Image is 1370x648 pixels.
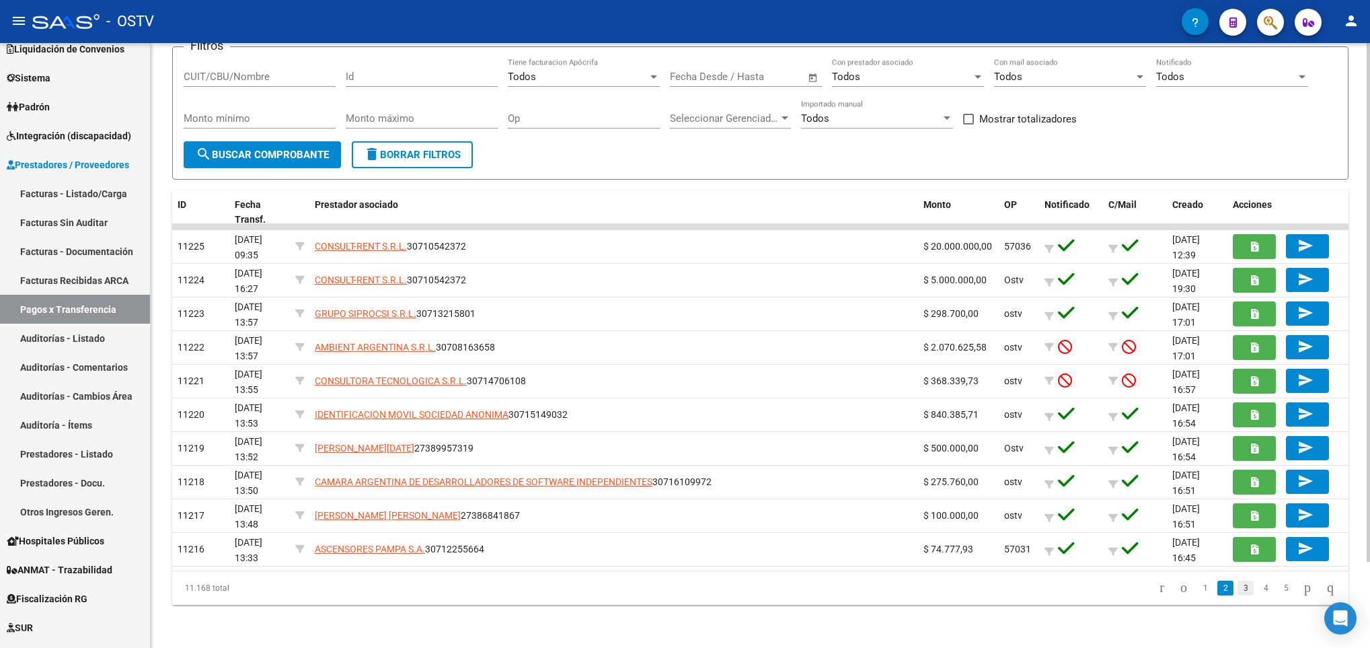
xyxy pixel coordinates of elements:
li: page 4 [1256,577,1276,600]
mat-icon: send [1297,540,1314,556]
mat-icon: send [1297,338,1314,355]
span: Ostv [1004,275,1024,285]
span: $ 500.000,00 [923,443,979,454]
datatable-header-cell: Fecha Transf. [229,190,290,235]
h3: Filtros [184,36,230,55]
span: [DATE] 13:48 [235,503,262,530]
span: Prestadores / Proveedores [7,157,129,172]
span: 11218 [178,476,204,487]
span: 30708163658 [315,342,495,353]
span: Acciones [1233,199,1272,210]
span: 11222 [178,342,204,353]
span: Fiscalización RG [7,591,87,606]
span: [DATE] 17:01 [1172,335,1200,361]
span: Ostv [1004,443,1024,454]
span: 30712255664 [315,544,484,554]
span: [DATE] 16:45 [1172,537,1200,563]
span: $ 298.700,00 [923,308,979,319]
input: End date [726,71,791,83]
mat-icon: send [1297,473,1314,489]
span: [DATE] 09:35 [235,234,262,260]
mat-icon: send [1297,238,1314,254]
span: ID [178,199,186,210]
span: [DATE] 16:51 [1172,503,1200,530]
span: ostv [1004,308,1022,319]
a: 2 [1217,581,1233,596]
span: 11220 [178,409,204,420]
datatable-header-cell: C/Mail [1103,190,1167,235]
span: $ 20.000.000,00 [923,241,992,252]
span: Notificado [1044,199,1090,210]
span: Mostrar totalizadores [979,111,1077,127]
span: [DATE] 16:54 [1172,436,1200,462]
span: Padrón [7,100,50,114]
span: 11216 [178,544,204,554]
span: 27389957319 [315,443,473,454]
a: 3 [1238,581,1254,596]
span: Integración (discapacidad) [7,129,131,143]
span: Hospitales Públicos [7,534,104,548]
span: $ 5.000.000,00 [923,275,987,285]
span: 30715149032 [315,409,568,420]
mat-icon: person [1343,13,1359,29]
span: $ 2.070.625,58 [923,342,987,353]
a: go to last page [1321,581,1340,596]
span: $ 74.777,93 [923,544,973,554]
span: $ 368.339,73 [923,375,979,386]
span: [PERSON_NAME] [PERSON_NAME] [315,510,461,521]
span: ostv [1004,375,1022,386]
span: [DATE] 16:51 [1172,470,1200,496]
mat-icon: send [1297,305,1314,321]
button: Borrar Filtros [352,141,473,168]
datatable-header-cell: Monto [918,190,999,235]
mat-icon: send [1297,271,1314,287]
span: Todos [994,71,1022,83]
span: Fecha Transf. [235,199,266,225]
span: Monto [923,199,951,210]
span: ostv [1004,476,1022,487]
span: [DATE] 17:01 [1172,301,1200,328]
mat-icon: send [1297,507,1314,523]
mat-icon: search [196,146,212,162]
a: 1 [1197,581,1213,596]
span: GRUPO SIPROCSI S.R.L. [315,308,416,319]
datatable-header-cell: Notificado [1039,190,1103,235]
span: 11217 [178,510,204,521]
span: IDENTIFICACION MOVIL SOCIEDAD ANONIMA [315,409,508,420]
span: 30714706108 [315,375,526,386]
a: go to previous page [1174,581,1193,596]
span: [DATE] 16:54 [1172,402,1200,429]
a: 4 [1258,581,1274,596]
span: ASCENSORES PAMPA S.A. [315,544,425,554]
mat-icon: menu [11,13,27,29]
span: 27386841867 [315,510,520,521]
input: Start date [670,71,714,83]
mat-icon: send [1297,372,1314,388]
datatable-header-cell: ID [172,190,229,235]
span: SUR [7,620,33,635]
button: Open calendar [806,70,821,85]
button: Buscar Comprobante [184,141,341,168]
span: CONSULTORA TECNOLOGICA S.R.L. [315,375,467,386]
datatable-header-cell: Acciones [1227,190,1348,235]
mat-icon: send [1297,439,1314,456]
li: page 3 [1235,577,1256,600]
span: 57036 [1004,241,1031,252]
span: Creado [1172,199,1203,210]
span: $ 100.000,00 [923,510,979,521]
span: C/Mail [1108,199,1137,210]
div: 11.168 total [172,571,405,605]
span: $ 840.385,71 [923,409,979,420]
mat-icon: delete [364,146,380,162]
span: Borrar Filtros [364,149,461,161]
li: page 1 [1195,577,1215,600]
div: Open Intercom Messenger [1324,602,1357,635]
span: CAMARA ARGENTINA DE DESARROLLADORES DE SOFTWARE INDEPENDIENTES [315,476,652,487]
span: Prestador asociado [315,199,398,210]
span: ostv [1004,342,1022,353]
span: [DATE] 16:27 [235,268,262,294]
span: - OSTV [106,7,154,36]
span: 30710542372 [315,241,466,252]
span: 30716109972 [315,476,712,487]
span: Sistema [7,71,50,85]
